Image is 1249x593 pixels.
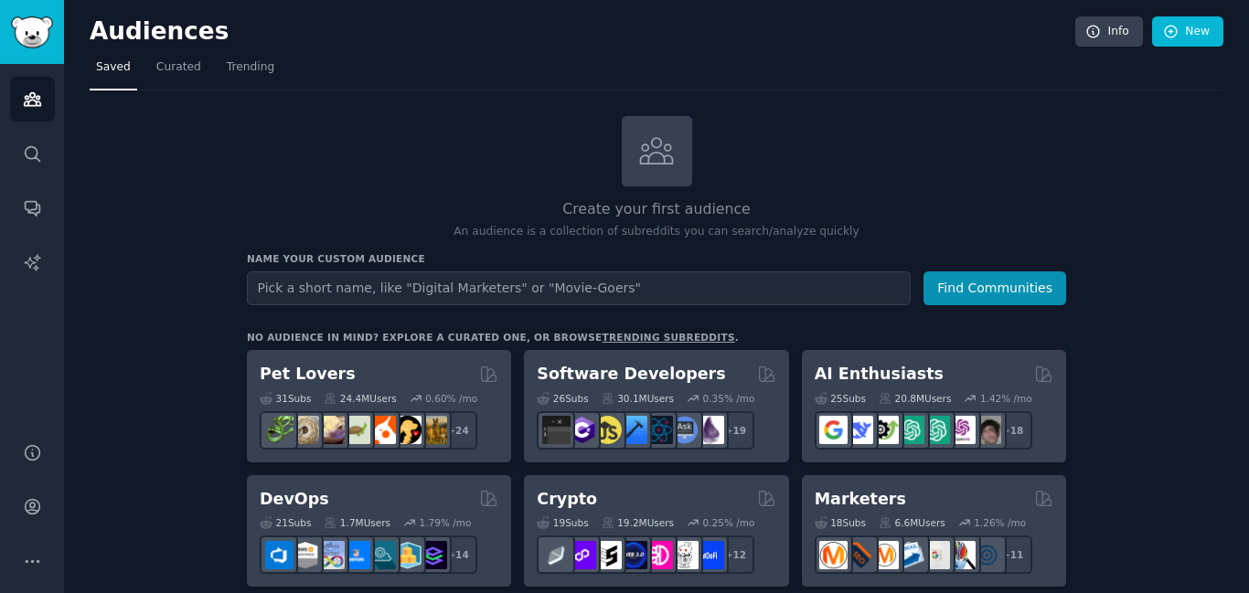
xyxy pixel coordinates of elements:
[425,392,477,405] div: 0.60 % /mo
[90,17,1075,47] h2: Audiences
[542,416,571,444] img: software
[815,363,944,386] h2: AI Enthusiasts
[439,411,477,450] div: + 24
[922,416,950,444] img: chatgpt_prompts_
[923,271,1066,305] button: Find Communities
[845,541,873,569] img: bigseo
[537,516,588,529] div: 19 Sub s
[247,271,911,305] input: Pick a short name, like "Digital Marketers" or "Movie-Goers"
[896,541,924,569] img: Emailmarketing
[537,363,725,386] h2: Software Developers
[419,416,447,444] img: dogbreed
[619,541,647,569] img: web3
[845,416,873,444] img: DeepSeek
[619,416,647,444] img: iOSProgramming
[994,535,1032,574] div: + 11
[568,541,596,569] img: 0xPolygon
[974,516,1026,529] div: 1.26 % /mo
[260,488,329,511] h2: DevOps
[645,416,673,444] img: reactnative
[1152,16,1223,48] a: New
[870,416,899,444] img: AItoolsCatalog
[260,516,311,529] div: 21 Sub s
[973,541,1001,569] img: OnlineMarketing
[342,416,370,444] img: turtle
[247,198,1066,221] h2: Create your first audience
[602,516,674,529] div: 19.2M Users
[537,392,588,405] div: 26 Sub s
[602,332,734,343] a: trending subreddits
[645,541,673,569] img: defiblockchain
[220,53,281,90] a: Trending
[156,59,201,76] span: Curated
[947,416,976,444] img: OpenAIDev
[316,541,345,569] img: Docker_DevOps
[947,541,976,569] img: MarketingResearch
[696,541,724,569] img: defi_
[994,411,1032,450] div: + 18
[542,541,571,569] img: ethfinance
[815,488,906,511] h2: Marketers
[393,416,422,444] img: PetAdvice
[870,541,899,569] img: AskMarketing
[247,224,1066,240] p: An audience is a collection of subreddits you can search/analyze quickly
[316,416,345,444] img: leopardgeckos
[980,392,1032,405] div: 1.42 % /mo
[973,416,1001,444] img: ArtificalIntelligence
[342,541,370,569] img: DevOpsLinks
[593,541,622,569] img: ethstaker
[703,516,755,529] div: 0.25 % /mo
[260,363,356,386] h2: Pet Lovers
[537,488,597,511] h2: Crypto
[265,416,294,444] img: herpetology
[260,392,311,405] div: 31 Sub s
[439,535,477,574] div: + 14
[696,416,724,444] img: elixir
[265,541,294,569] img: azuredevops
[819,541,848,569] img: content_marketing
[247,331,739,344] div: No audience in mind? Explore a curated one, or browse .
[324,516,390,529] div: 1.7M Users
[670,416,699,444] img: AskComputerScience
[247,252,1066,265] h3: Name your custom audience
[368,416,396,444] img: cockatiel
[602,392,674,405] div: 30.1M Users
[815,392,866,405] div: 25 Sub s
[819,416,848,444] img: GoogleGeminiAI
[879,516,945,529] div: 6.6M Users
[716,535,754,574] div: + 12
[368,541,396,569] img: platformengineering
[11,16,53,48] img: GummySearch logo
[324,392,396,405] div: 24.4M Users
[1075,16,1143,48] a: Info
[716,411,754,450] div: + 19
[291,416,319,444] img: ballpython
[815,516,866,529] div: 18 Sub s
[568,416,596,444] img: csharp
[291,541,319,569] img: AWS_Certified_Experts
[227,59,274,76] span: Trending
[90,53,137,90] a: Saved
[393,541,422,569] img: aws_cdk
[879,392,951,405] div: 20.8M Users
[96,59,131,76] span: Saved
[593,416,622,444] img: learnjavascript
[922,541,950,569] img: googleads
[420,516,472,529] div: 1.79 % /mo
[896,416,924,444] img: chatgpt_promptDesign
[703,392,755,405] div: 0.35 % /mo
[150,53,208,90] a: Curated
[670,541,699,569] img: CryptoNews
[419,541,447,569] img: PlatformEngineers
